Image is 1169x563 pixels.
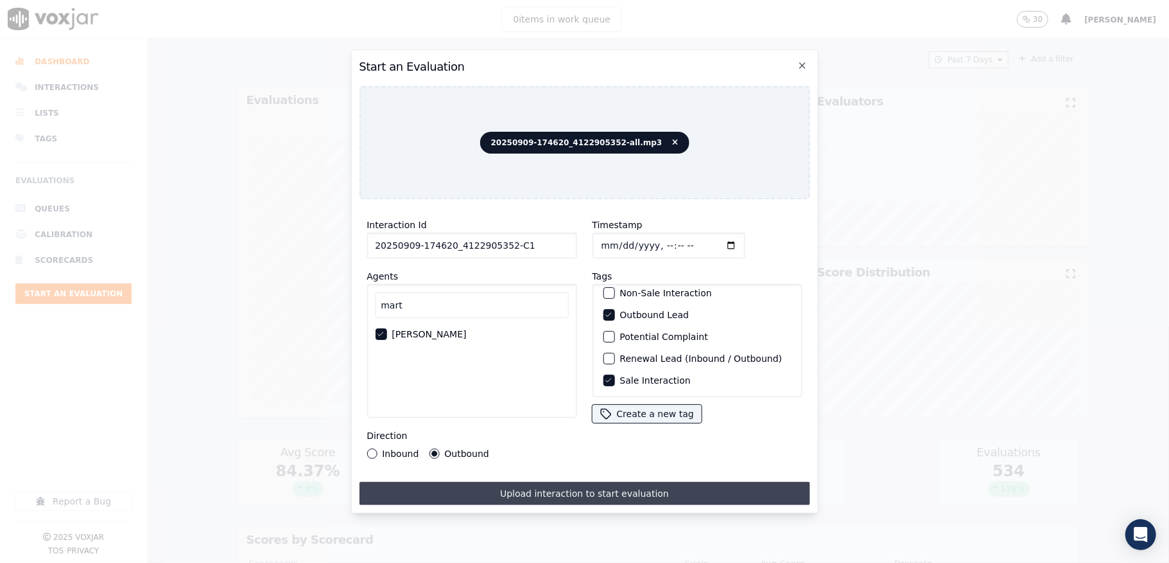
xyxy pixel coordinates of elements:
[382,449,419,458] label: Inbound
[367,271,398,281] label: Agents
[1125,519,1156,550] div: Open Intercom Messenger
[619,332,707,341] label: Potential Complaint
[592,220,642,230] label: Timestamp
[592,405,701,423] button: Create a new tag
[619,376,690,385] label: Sale Interaction
[359,482,810,505] button: Upload interaction to start evaluation
[444,449,489,458] label: Outbound
[367,220,426,230] label: Interaction Id
[619,354,782,363] label: Renewal Lead (Inbound / Outbound)
[367,233,576,258] input: reference id, file name, etc
[375,292,568,318] input: Search Agents...
[480,132,689,154] span: 20250909-174620_4122905352-all.mp3
[592,271,612,281] label: Tags
[392,330,466,339] label: [PERSON_NAME]
[619,310,689,319] label: Outbound Lead
[619,289,711,298] label: Non-Sale Interaction
[367,431,407,441] label: Direction
[359,58,810,76] h2: Start an Evaluation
